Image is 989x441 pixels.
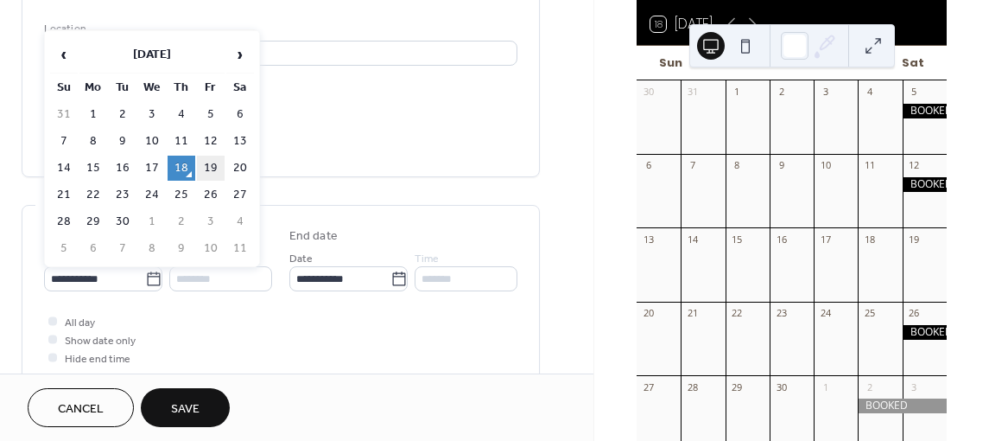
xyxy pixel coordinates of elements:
[819,159,832,172] div: 10
[642,233,655,246] div: 13
[226,129,254,154] td: 13
[226,236,254,261] td: 11
[138,236,166,261] td: 8
[168,156,195,181] td: 18
[138,129,166,154] td: 10
[50,75,78,100] th: Su
[731,380,744,393] div: 29
[109,75,136,100] th: Tu
[642,159,655,172] div: 6
[642,380,655,393] div: 27
[50,102,78,127] td: 31
[908,86,921,99] div: 5
[415,250,439,268] span: Time
[642,307,655,320] div: 20
[642,86,655,99] div: 30
[79,36,225,73] th: [DATE]
[892,46,933,80] div: Sat
[65,350,130,368] span: Hide end time
[44,20,514,38] div: Location
[50,182,78,208] td: 21
[775,233,788,246] div: 16
[289,250,313,268] span: Date
[79,129,107,154] td: 8
[109,156,136,181] td: 16
[79,156,107,181] td: 15
[138,209,166,234] td: 1
[168,182,195,208] td: 25
[903,177,947,192] div: BOOKED
[858,399,947,413] div: BOOKED
[863,86,876,99] div: 4
[109,129,136,154] td: 9
[79,75,107,100] th: Mo
[58,400,104,419] span: Cancel
[197,156,225,181] td: 19
[138,102,166,127] td: 3
[168,236,195,261] td: 9
[650,46,691,80] div: Sun
[819,233,832,246] div: 17
[731,86,744,99] div: 1
[109,182,136,208] td: 23
[79,236,107,261] td: 6
[197,102,225,127] td: 5
[197,209,225,234] td: 3
[138,156,166,181] td: 17
[226,156,254,181] td: 20
[819,307,832,320] div: 24
[50,209,78,234] td: 28
[109,236,136,261] td: 7
[141,388,230,427] button: Save
[775,307,788,320] div: 23
[903,325,947,340] div: BOOKED
[171,400,200,419] span: Save
[775,159,788,172] div: 9
[226,182,254,208] td: 27
[863,233,876,246] div: 18
[227,37,253,72] span: ›
[65,314,95,332] span: All day
[168,102,195,127] td: 4
[79,182,107,208] td: 22
[168,129,195,154] td: 11
[226,102,254,127] td: 6
[686,307,699,320] div: 21
[863,307,876,320] div: 25
[863,380,876,393] div: 2
[65,332,136,350] span: Show date only
[908,380,921,393] div: 3
[686,86,699,99] div: 31
[819,380,832,393] div: 1
[819,86,832,99] div: 3
[168,75,195,100] th: Th
[138,75,166,100] th: We
[863,159,876,172] div: 11
[79,209,107,234] td: 29
[644,12,719,36] button: 18[DATE]
[51,37,77,72] span: ‹
[908,307,921,320] div: 26
[50,156,78,181] td: 14
[686,233,699,246] div: 14
[903,104,947,118] div: BOOKED
[197,129,225,154] td: 12
[731,233,744,246] div: 15
[775,86,788,99] div: 2
[50,129,78,154] td: 7
[908,233,921,246] div: 19
[197,182,225,208] td: 26
[109,209,136,234] td: 30
[168,209,195,234] td: 2
[731,307,744,320] div: 22
[197,75,225,100] th: Fr
[197,236,225,261] td: 10
[50,236,78,261] td: 5
[138,182,166,208] td: 24
[79,102,107,127] td: 1
[686,380,699,393] div: 28
[28,388,134,427] button: Cancel
[226,75,254,100] th: Sa
[289,227,338,246] div: End date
